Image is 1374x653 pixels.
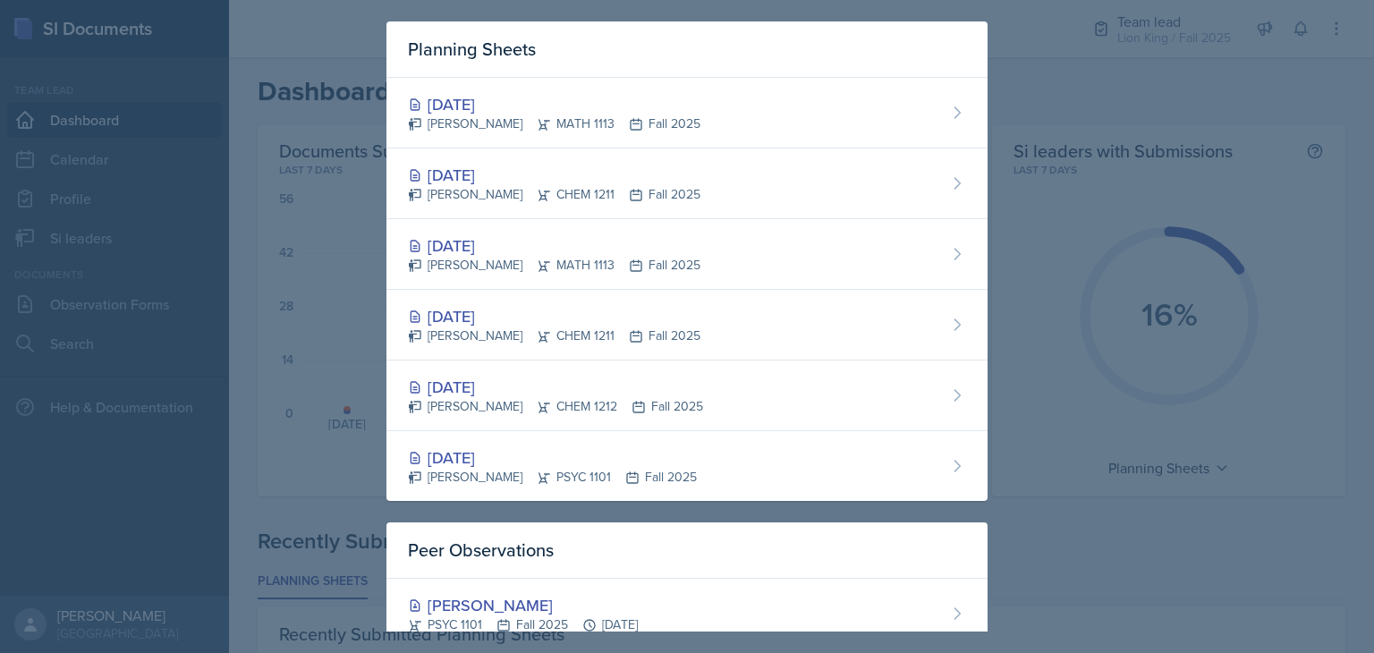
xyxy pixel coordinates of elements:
[408,593,638,617] div: [PERSON_NAME]
[408,468,697,487] div: [PERSON_NAME] PSYC 1101 Fall 2025
[408,615,638,634] div: PSYC 1101 Fall 2025 [DATE]
[408,233,700,258] div: [DATE]
[386,431,988,501] a: [DATE] [PERSON_NAME]PSYC 1101Fall 2025
[408,185,700,204] div: [PERSON_NAME] CHEM 1211 Fall 2025
[386,21,988,78] div: Planning Sheets
[386,522,988,579] div: Peer Observations
[386,290,988,360] a: [DATE] [PERSON_NAME]CHEM 1211Fall 2025
[408,256,700,275] div: [PERSON_NAME] MATH 1113 Fall 2025
[408,304,700,328] div: [DATE]
[386,579,988,649] a: [PERSON_NAME] PSYC 1101Fall 2025[DATE]
[386,78,988,148] a: [DATE] [PERSON_NAME]MATH 1113Fall 2025
[408,163,700,187] div: [DATE]
[408,92,700,116] div: [DATE]
[408,114,700,133] div: [PERSON_NAME] MATH 1113 Fall 2025
[408,375,703,399] div: [DATE]
[408,445,697,470] div: [DATE]
[408,326,700,345] div: [PERSON_NAME] CHEM 1211 Fall 2025
[386,360,988,431] a: [DATE] [PERSON_NAME]CHEM 1212Fall 2025
[408,397,703,416] div: [PERSON_NAME] CHEM 1212 Fall 2025
[386,219,988,290] a: [DATE] [PERSON_NAME]MATH 1113Fall 2025
[386,148,988,219] a: [DATE] [PERSON_NAME]CHEM 1211Fall 2025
